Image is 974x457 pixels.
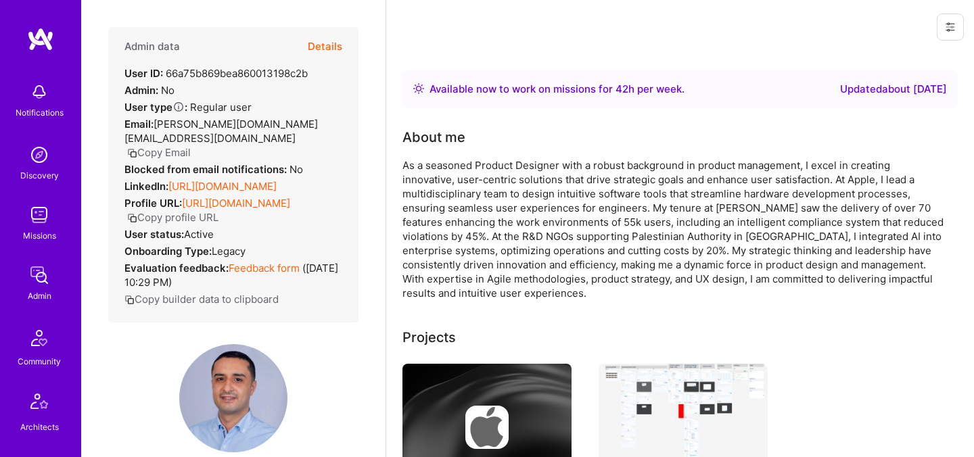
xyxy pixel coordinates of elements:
button: Copy Email [127,145,191,160]
img: discovery [26,141,53,168]
img: admin teamwork [26,262,53,289]
h4: Admin data [124,41,180,53]
strong: Blocked from email notifications: [124,163,289,176]
strong: Onboarding Type: [124,245,212,258]
strong: User status: [124,228,184,241]
div: No [124,83,175,97]
img: Company logo [465,406,509,449]
i: icon Copy [127,148,137,158]
div: Updated about [DATE] [840,81,947,97]
a: Feedback form [229,262,300,274]
i: Help [172,101,185,113]
img: bell [26,78,53,105]
strong: Evaluation feedback: [124,262,229,274]
span: [PERSON_NAME][DOMAIN_NAME][EMAIL_ADDRESS][DOMAIN_NAME] [124,118,318,145]
strong: User type : [124,101,187,114]
strong: LinkedIn: [124,180,168,193]
div: Projects [402,327,456,347]
button: Copy profile URL [127,210,218,224]
strong: User ID: [124,67,163,80]
span: Active [184,228,214,241]
div: Community [18,354,61,368]
span: legacy [212,245,246,258]
img: User Avatar [179,344,287,452]
div: 66a75b869bea860013198c2b [124,66,308,80]
button: Copy builder data to clipboard [124,292,279,306]
a: [URL][DOMAIN_NAME] [168,180,277,193]
div: No [124,162,303,176]
strong: Email: [124,118,154,130]
a: [URL][DOMAIN_NAME] [182,197,290,210]
strong: Admin: [124,84,158,97]
span: 42 [616,82,628,95]
div: About me [402,127,465,147]
img: Architects [23,387,55,420]
div: As a seasoned Product Designer with a robust background in product management, I excel in creatin... [402,158,944,300]
i: icon Copy [127,213,137,223]
strong: Profile URL: [124,197,182,210]
div: Discovery [20,168,59,183]
i: icon Copy [124,295,135,305]
img: teamwork [26,201,53,228]
div: Missions [23,228,56,243]
div: ( [DATE] 10:29 PM ) [124,261,342,289]
div: Architects [20,420,59,434]
img: logo [27,27,54,51]
img: Community [23,322,55,354]
img: Availability [413,83,424,94]
div: Regular user [124,100,252,114]
div: Admin [28,289,51,303]
button: Details [308,27,342,66]
div: Available now to work on missions for h per week . [430,81,685,97]
div: Notifications [16,105,64,120]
